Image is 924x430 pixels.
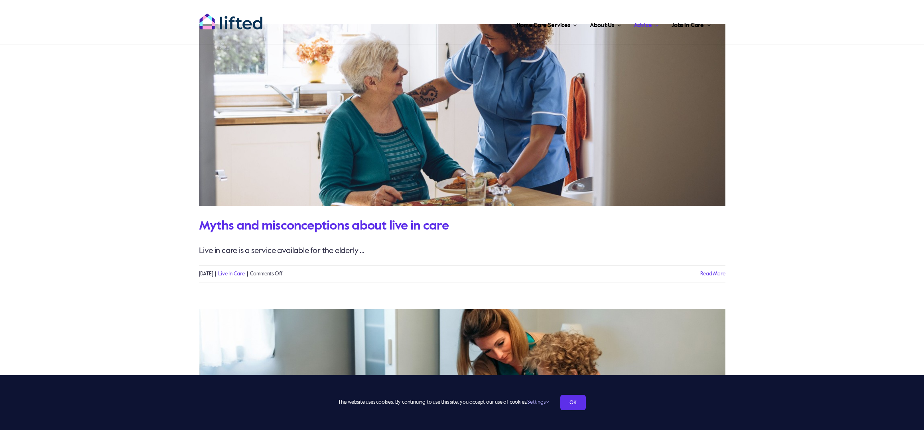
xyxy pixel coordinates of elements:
[587,12,623,36] a: About Us
[631,12,661,36] a: Advice
[199,13,263,21] a: lifted-logo
[199,245,725,257] p: Live in care is a service available for the elderly ...
[338,396,548,409] span: This website uses cookies. By continuing to use this site, you accept our use of cookies.
[218,271,245,277] a: Live In Care
[700,271,725,277] a: More on Myths and misconceptions about live in care
[560,395,586,410] a: OK
[516,19,570,32] span: Home Care Services
[590,19,614,32] span: About Us
[672,19,704,32] span: Jobs in Care
[634,19,652,32] span: Advice
[288,12,713,36] nav: Main Menu
[213,271,218,277] span: |
[514,12,580,36] a: Home Care Services
[199,271,213,277] span: [DATE]
[199,220,449,232] a: Myths and misconceptions about live in care
[527,400,548,405] a: Settings
[250,271,283,277] span: Comments Off
[245,271,250,277] span: |
[669,12,713,36] a: Jobs in Care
